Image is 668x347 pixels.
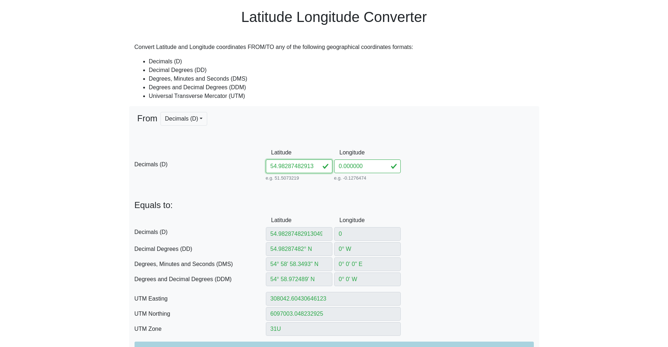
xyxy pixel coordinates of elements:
[149,66,534,75] li: Decimal Degrees (DD)
[135,275,266,284] span: Degrees and Decimal Degrees (DDM)
[266,175,332,181] small: e.g. 51.5073219
[266,213,288,227] label: Latitude
[149,57,534,66] li: Decimals (D)
[135,43,534,51] p: Convert Latitude and Longitude coordinates FROM/TO any of the following geographical coordinates ...
[135,260,266,269] span: Degrees, Minutes and Seconds (DMS)
[334,213,356,227] label: Longitude
[135,228,266,236] span: Decimals (D)
[334,175,401,181] small: e.g. -0.1276474
[160,112,208,126] button: Decimals (D)
[129,292,266,306] label: UTM Easting
[129,307,266,321] label: UTM Northing
[149,75,534,83] li: Degrees, Minutes and Seconds (DMS)
[149,83,534,92] li: Degrees and Decimal Degrees (DDM)
[135,245,266,253] span: Decimal Degrees (DD)
[137,112,158,143] span: From
[266,146,288,159] label: Latitude
[149,92,534,100] li: Universal Transverse Mercator (UTM)
[135,160,266,169] span: Decimals (D)
[129,322,266,336] label: UTM Zone
[334,146,356,159] label: Longitude
[135,200,534,211] p: Equals to:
